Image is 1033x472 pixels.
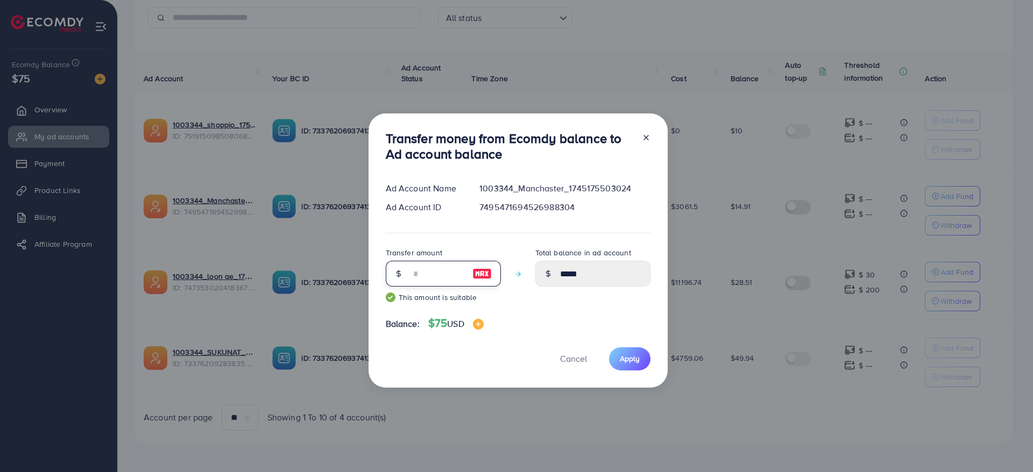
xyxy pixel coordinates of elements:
div: 1003344_Manchaster_1745175503024 [471,182,659,195]
span: Balance: [386,318,420,330]
h3: Transfer money from Ecomdy balance to Ad account balance [386,131,633,162]
button: Cancel [547,347,600,370]
span: Cancel [560,353,587,364]
div: Ad Account ID [377,201,471,213]
img: image [473,319,484,330]
span: USD [447,318,464,330]
small: This amount is suitable [386,292,501,303]
span: Apply [620,353,640,364]
div: 7495471694526988304 [471,201,659,213]
div: Ad Account Name [377,182,471,195]
h4: $75 [428,317,484,330]
label: Transfer amount [386,247,442,258]
button: Apply [609,347,650,370]
iframe: Chat [987,424,1025,464]
label: Total balance in ad account [535,247,631,258]
img: guide [386,292,395,302]
img: image [472,267,492,280]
